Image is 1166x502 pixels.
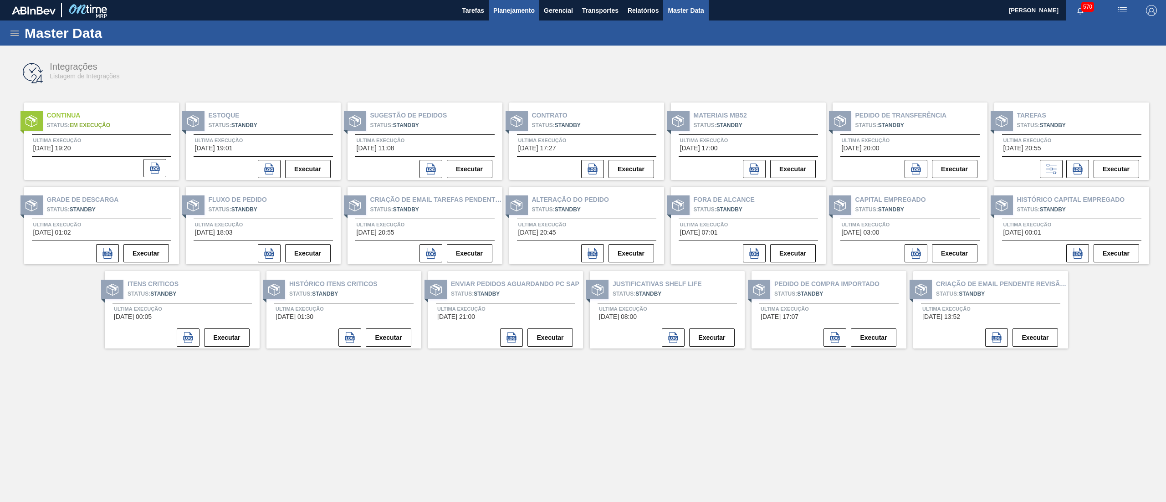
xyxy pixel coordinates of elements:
[209,195,341,205] span: Fluxo de Pedido
[694,205,818,215] span: [object Object]
[532,206,555,213] span: Status:
[680,145,718,152] span: [DATE] 17:00
[680,229,718,236] span: [DATE] 07:01
[797,291,823,297] span: StandBy
[150,291,176,297] span: StandBy
[527,328,573,347] button: Executar
[195,220,281,229] span: Ultima Execução
[936,279,1068,289] span: Criação de email pendente revisão do fornecedor
[365,328,412,348] div: Executar
[276,304,362,313] span: Ultima Execução
[107,284,118,296] img: status
[694,111,826,120] span: Materiais MB52
[842,145,880,152] span: [DATE] 20:00
[753,284,765,296] img: status
[694,120,818,131] span: [object Object]
[195,229,233,236] span: [DATE] 18:03
[258,244,284,262] div: Log
[338,328,365,347] div: Log
[447,160,492,178] button: Executar
[1003,220,1089,229] span: Ultima Execução
[419,244,446,262] div: Exibir logs
[905,160,931,178] div: Log
[195,136,281,145] span: Ultima Execução
[613,289,736,299] span: [object Object]
[446,159,493,179] div: Executar
[1066,160,1093,178] div: Exibir logs
[430,284,442,296] img: status
[370,195,502,205] span: Criação de Email Tarefas Pendentes
[70,122,110,128] span: Em Execução
[855,120,979,131] span: [object Object]
[855,195,987,205] span: Capital Empregado
[231,206,257,213] span: StandBy
[370,205,494,215] span: [object Object]
[581,160,608,178] div: Log
[47,205,171,215] span: [object Object]
[187,200,199,211] img: status
[33,220,119,229] span: Ultima Execução
[47,206,70,213] span: Status:
[878,206,904,213] span: StandBy
[672,200,684,211] img: status
[1017,120,1141,131] span: [object Object]
[204,328,250,347] button: Executar
[932,160,977,178] button: Executar
[209,205,332,215] span: [object Object]
[285,244,331,262] button: Executar
[96,244,123,262] div: Log
[500,328,527,347] div: Log
[1040,206,1066,213] span: StandBy
[689,328,735,347] button: Executar
[599,304,685,313] span: Ultima Execução
[628,5,659,16] span: Relatórios
[511,200,522,211] img: status
[209,120,332,131] span: [object Object]
[446,243,493,263] div: Executar
[855,111,987,120] span: Pedido de Transferência
[123,244,169,262] button: Executar
[608,159,655,179] div: Executar
[532,120,656,131] span: [object Object]
[518,220,604,229] span: Ultima Execução
[770,244,816,262] button: Executar
[555,206,581,213] span: StandBy
[609,160,654,178] button: Executar
[123,243,170,263] div: Executar
[370,122,393,128] span: Status:
[1093,159,1140,179] div: Executar
[1117,5,1128,16] img: userActions
[357,136,443,145] span: Ultima Execução
[823,328,850,347] div: Exibir logs
[1040,160,1066,178] div: Ajustes da integração
[1012,328,1059,348] div: Executar
[143,159,170,177] div: Exibir logs
[209,122,231,128] span: Status:
[613,279,745,289] span: Justificativas Shelf Life
[608,243,655,263] div: Executar
[855,206,878,213] span: Status:
[936,291,959,297] span: Status:
[770,160,816,178] button: Executar
[203,328,251,348] div: Executar
[419,160,446,178] div: Log
[284,159,332,179] div: Executar
[231,122,257,128] span: StandBy
[581,244,608,262] div: Log
[761,304,847,313] span: Ultima Execução
[114,304,200,313] span: Ultima Execução
[1017,111,1149,120] span: Tarefas
[842,229,880,236] span: [DATE] 03:00
[985,328,1012,347] div: Exibir logs
[349,200,361,211] img: status
[694,122,716,128] span: Status:
[370,206,393,213] span: Status:
[195,145,233,152] span: [DATE] 19:01
[905,160,931,178] div: Exibir logs
[834,200,846,211] img: status
[451,291,474,297] span: Status:
[128,289,251,299] span: [object Object]
[932,244,977,262] button: Executar
[447,244,492,262] button: Executar
[609,244,654,262] button: Executar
